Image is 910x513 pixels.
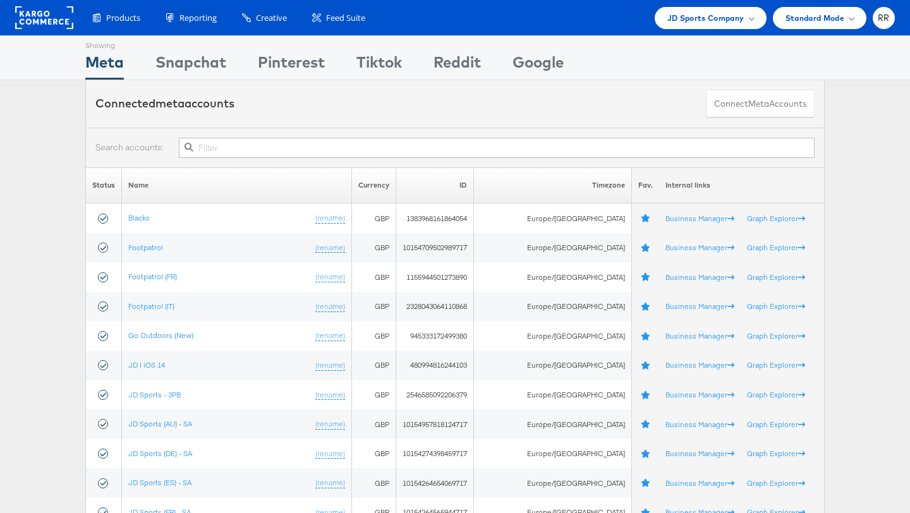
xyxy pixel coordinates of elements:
[396,468,474,498] td: 10154264654069717
[258,51,325,80] div: Pinterest
[665,390,734,399] a: Business Manager
[128,213,150,222] a: Blacks
[396,292,474,322] td: 2328043064110868
[315,243,345,253] a: (rename)
[352,439,396,469] td: GBP
[747,214,805,223] a: Graph Explorer
[106,12,140,24] span: Products
[396,262,474,292] td: 1155944501273890
[315,449,345,459] a: (rename)
[128,243,163,252] a: Footpatrol
[315,213,345,224] a: (rename)
[513,51,564,80] div: Google
[747,390,805,399] a: Graph Explorer
[474,167,631,203] th: Timezone
[86,167,122,203] th: Status
[352,292,396,322] td: GBP
[122,167,352,203] th: Name
[315,419,345,430] a: (rename)
[128,301,174,311] a: Footpatrol (IT)
[128,390,181,399] a: JD Sports - 3PB
[155,51,226,80] div: Snapchat
[352,468,396,498] td: GBP
[315,390,345,401] a: (rename)
[128,330,193,340] a: Go Outdoors (New)
[747,243,805,252] a: Graph Explorer
[179,12,217,24] span: Reporting
[474,262,631,292] td: Europe/[GEOGRAPHIC_DATA]
[352,322,396,351] td: GBP
[315,360,345,371] a: (rename)
[356,51,402,80] div: Tiktok
[179,138,815,158] input: Filter
[352,203,396,233] td: GBP
[786,11,844,25] span: Standard Mode
[128,272,177,281] a: Footpatrol (FR)
[315,330,345,341] a: (rename)
[747,272,805,282] a: Graph Explorer
[474,203,631,233] td: Europe/[GEOGRAPHIC_DATA]
[128,360,165,370] a: JD | iOS 14
[352,233,396,263] td: GBP
[352,409,396,439] td: GBP
[95,95,234,112] div: Connected accounts
[747,331,805,341] a: Graph Explorer
[665,301,734,311] a: Business Manager
[315,272,345,282] a: (rename)
[396,203,474,233] td: 1383968161864054
[396,351,474,380] td: 480994816244103
[396,380,474,410] td: 2546585092206379
[396,439,474,469] td: 10154274398459717
[747,449,805,458] a: Graph Explorer
[878,14,890,22] span: RR
[747,360,805,370] a: Graph Explorer
[665,214,734,223] a: Business Manager
[474,233,631,263] td: Europe/[GEOGRAPHIC_DATA]
[748,98,769,110] span: meta
[85,36,124,51] div: Showing
[128,449,192,458] a: JD Sports (DE) - SA
[665,243,734,252] a: Business Manager
[352,262,396,292] td: GBP
[474,351,631,380] td: Europe/[GEOGRAPHIC_DATA]
[665,419,734,429] a: Business Manager
[665,478,734,488] a: Business Manager
[474,292,631,322] td: Europe/[GEOGRAPHIC_DATA]
[256,12,287,24] span: Creative
[85,51,124,80] div: Meta
[326,12,365,24] span: Feed Suite
[474,439,631,469] td: Europe/[GEOGRAPHIC_DATA]
[128,478,191,487] a: JD Sports (ES) - SA
[665,360,734,370] a: Business Manager
[747,301,805,311] a: Graph Explorer
[434,51,481,80] div: Reddit
[474,409,631,439] td: Europe/[GEOGRAPHIC_DATA]
[747,478,805,488] a: Graph Explorer
[667,11,744,25] span: JD Sports Company
[665,272,734,282] a: Business Manager
[155,96,185,111] span: meta
[128,419,192,428] a: JD Sports (AU) - SA
[396,409,474,439] td: 10154957818124717
[747,419,805,429] a: Graph Explorer
[352,380,396,410] td: GBP
[706,90,815,118] button: ConnectmetaAccounts
[352,351,396,380] td: GBP
[315,478,345,488] a: (rename)
[665,449,734,458] a: Business Manager
[396,322,474,351] td: 945333172499380
[474,468,631,498] td: Europe/[GEOGRAPHIC_DATA]
[665,331,734,341] a: Business Manager
[474,380,631,410] td: Europe/[GEOGRAPHIC_DATA]
[315,301,345,312] a: (rename)
[396,167,474,203] th: ID
[352,167,396,203] th: Currency
[474,322,631,351] td: Europe/[GEOGRAPHIC_DATA]
[396,233,474,263] td: 10154709502989717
